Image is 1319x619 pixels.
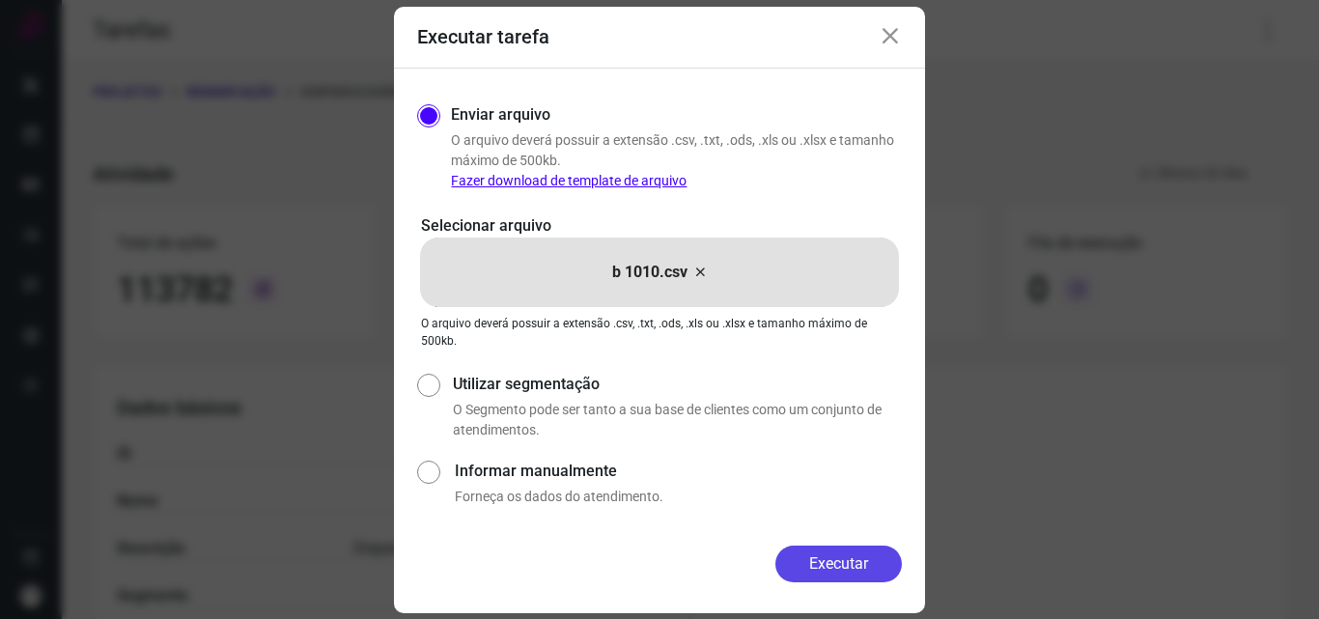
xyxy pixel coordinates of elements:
label: Informar manualmente [455,460,902,483]
button: Executar [775,546,902,582]
label: Utilizar segmentação [453,373,902,396]
p: O arquivo deverá possuir a extensão .csv, .txt, .ods, .xls ou .xlsx e tamanho máximo de 500kb. [421,315,898,350]
p: Forneça os dados do atendimento. [455,487,902,507]
p: O Segmento pode ser tanto a sua base de clientes como um conjunto de atendimentos. [453,400,902,440]
a: Fazer download de template de arquivo [451,173,687,188]
h3: Executar tarefa [417,25,549,48]
label: Enviar arquivo [451,103,550,127]
p: b 1010.csv [612,261,688,284]
p: O arquivo deverá possuir a extensão .csv, .txt, .ods, .xls ou .xlsx e tamanho máximo de 500kb. [451,130,902,191]
p: Selecionar arquivo [421,214,898,238]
